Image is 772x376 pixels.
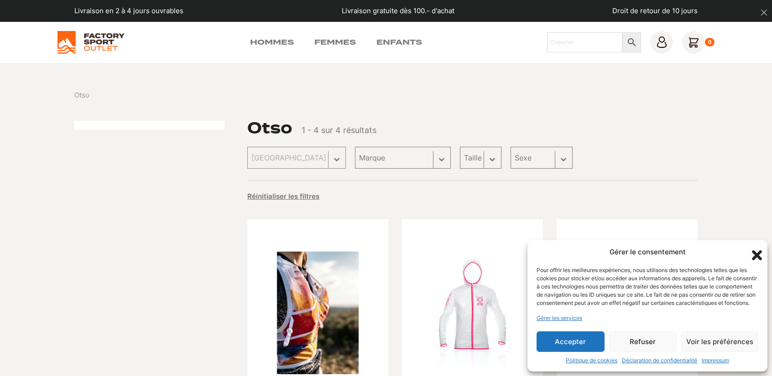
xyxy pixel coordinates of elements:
[537,266,757,307] div: Pour offrir les meilleures expériences, nous utilisons des technologies telles que les cookies po...
[376,37,422,48] a: Enfants
[612,6,698,16] p: Droit de retour de 10 jours
[702,356,729,365] a: Impressum
[74,6,183,16] p: Livraison en 2 à 4 jours ouvrables
[250,37,294,48] a: Hommes
[705,38,715,47] div: 0
[537,314,582,322] a: Gérer les services
[314,37,356,48] a: Femmes
[622,356,697,365] a: Déclaration de confidentialité
[57,31,125,54] img: Factory Sport Outlet
[537,331,605,352] button: Accepter
[610,247,686,258] div: Gérer le consentement
[749,247,758,257] div: Fermer la boîte de dialogue
[74,90,89,101] nav: breadcrumbs
[566,356,617,365] a: Politique de cookies
[756,5,772,21] button: dismiss
[74,90,89,101] span: Otso
[342,6,454,16] p: Livraison gratuite dès 100.- d'achat
[547,32,622,52] input: Chercher
[609,331,677,352] button: Refuser
[247,121,292,135] h1: Otso
[681,331,758,352] button: Voir les préférences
